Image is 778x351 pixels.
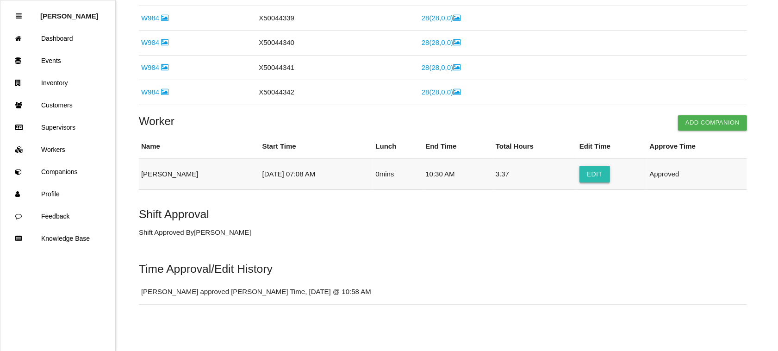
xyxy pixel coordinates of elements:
td: 0 mins [373,159,423,190]
a: Inventory [0,72,115,94]
td: X50044341 [256,55,419,80]
button: Edit [579,166,610,182]
td: [PERSON_NAME] [139,159,260,190]
a: 28(28,0,0) [422,88,461,96]
td: [PERSON_NAME] approved [PERSON_NAME] Time, [DATE] @ 10:58 AM [139,280,735,304]
th: Total Hours [493,134,577,159]
div: Close [16,5,22,27]
a: Supervisors [0,116,115,138]
td: X50044342 [256,80,419,105]
a: W984 [141,88,168,96]
th: Name [139,134,260,159]
p: Rosie Blandino [40,5,99,20]
button: Add Companion [678,115,747,130]
a: Dashboard [0,27,115,50]
i: Image Inside [453,64,461,71]
i: Image Inside [453,39,461,46]
td: X50044339 [256,6,419,31]
i: Image Inside [161,88,168,95]
h4: Worker [139,115,747,127]
a: Feedback [0,205,115,227]
a: 28(28,0,0) [422,14,461,22]
h5: Time Approval/Edit History [139,263,747,275]
a: 28(28,0,0) [422,38,461,46]
th: Approve Time [647,134,747,159]
td: 10:30 AM [423,159,493,190]
i: Image Inside [453,14,461,21]
a: Knowledge Base [0,227,115,250]
a: Events [0,50,115,72]
i: Image Inside [161,14,168,21]
h5: Shift Approval [139,208,747,220]
a: 28(28,0,0) [422,63,461,71]
a: Profile [0,183,115,205]
a: W984 [141,38,168,46]
a: Customers [0,94,115,116]
td: 3.37 [493,159,577,190]
th: Lunch [373,134,423,159]
td: X50044340 [256,31,419,56]
td: Approved [647,159,747,190]
th: Start Time [260,134,373,159]
th: End Time [423,134,493,159]
i: Image Inside [161,39,168,46]
td: [DATE] 07:08 AM [260,159,373,190]
p: Shift Approved By [PERSON_NAME] [139,227,747,238]
a: W984 [141,14,168,22]
a: Companions [0,161,115,183]
i: Image Inside [453,88,461,95]
i: Image Inside [161,64,168,71]
th: Edit Time [577,134,647,159]
a: W984 [141,63,168,71]
a: Workers [0,138,115,161]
